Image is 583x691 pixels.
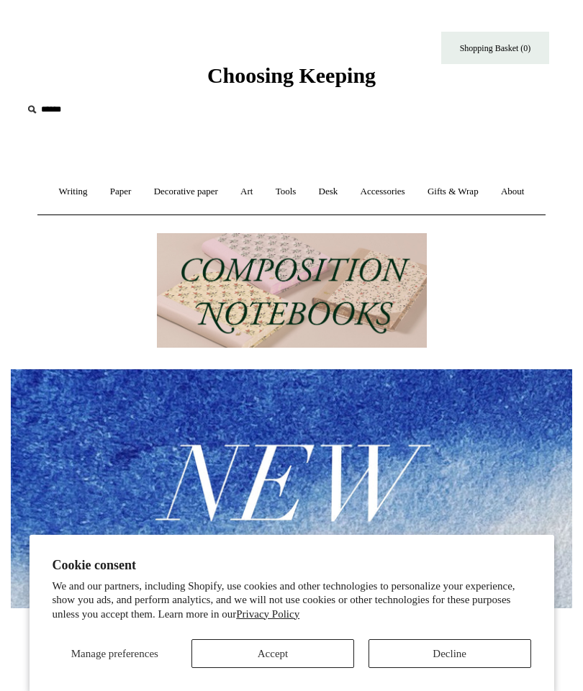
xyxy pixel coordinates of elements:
a: Tools [266,173,307,211]
a: Choosing Keeping [207,75,376,85]
a: Gifts & Wrap [417,173,489,211]
a: Art [230,173,263,211]
a: Paper [100,173,142,211]
a: Shopping Basket (0) [441,32,549,64]
a: Accessories [351,173,415,211]
p: We and our partners, including Shopify, use cookies and other technologies to personalize your ex... [53,579,531,622]
button: Manage preferences [52,639,177,668]
a: Decorative paper [144,173,228,211]
button: Decline [369,639,531,668]
a: Privacy Policy [236,608,299,620]
span: Manage preferences [71,648,158,659]
a: About [491,173,535,211]
img: New.jpg__PID:f73bdf93-380a-4a35-bcfe-7823039498e1 [11,369,572,608]
a: Writing [49,173,98,211]
a: Desk [309,173,348,211]
img: 202302 Composition ledgers.jpg__PID:69722ee6-fa44-49dd-a067-31375e5d54ec [157,233,427,348]
h2: Cookie consent [53,558,531,573]
span: Choosing Keeping [207,63,376,87]
button: Accept [191,639,354,668]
